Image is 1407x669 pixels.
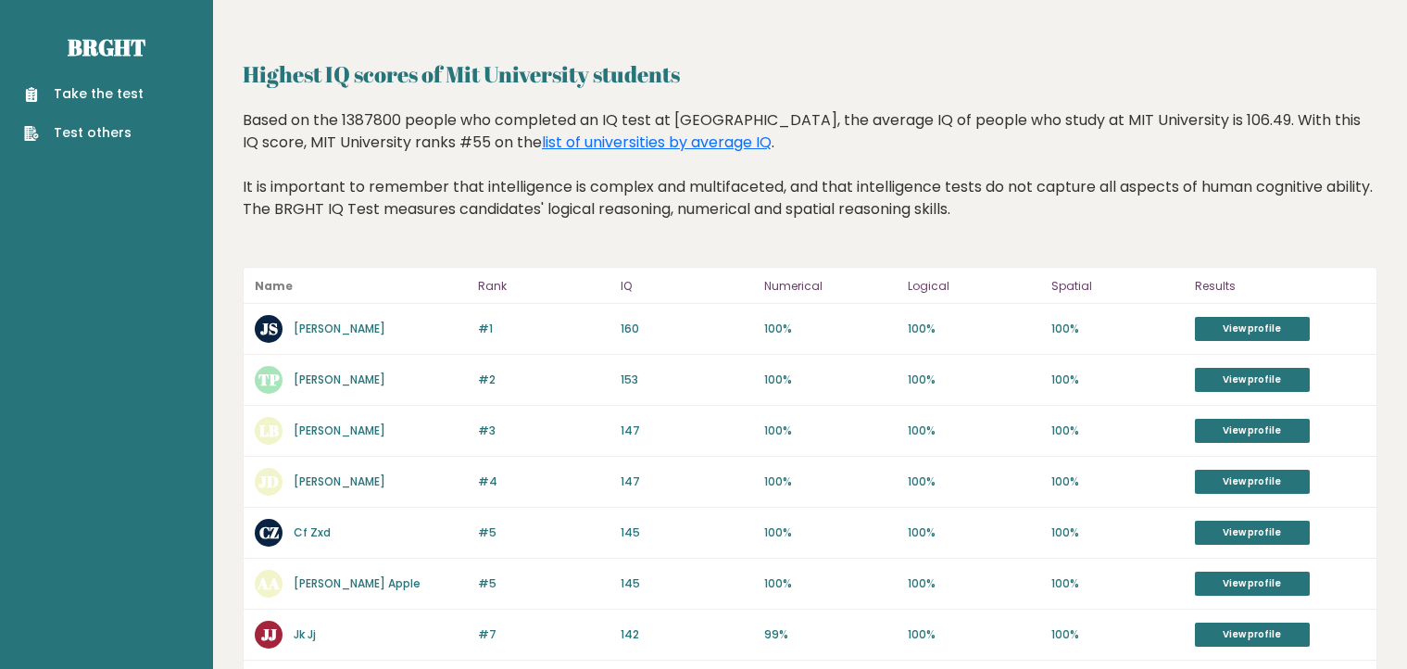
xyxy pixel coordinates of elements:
[1195,419,1310,443] a: View profile
[260,318,278,339] text: JS
[1051,575,1184,592] p: 100%
[478,321,610,337] p: #1
[259,420,279,441] text: LB
[908,423,1040,439] p: 100%
[258,369,280,390] text: TP
[764,575,897,592] p: 100%
[294,321,385,336] a: [PERSON_NAME]
[621,626,753,643] p: 142
[261,624,277,645] text: JJ
[294,524,331,540] a: Cf Zxd
[908,321,1040,337] p: 100%
[257,573,280,594] text: AA
[1195,521,1310,545] a: View profile
[764,423,897,439] p: 100%
[908,372,1040,388] p: 100%
[1195,275,1365,297] p: Results
[1195,470,1310,494] a: View profile
[24,123,144,143] a: Test others
[294,473,385,489] a: [PERSON_NAME]
[1051,524,1184,541] p: 100%
[621,321,753,337] p: 160
[908,626,1040,643] p: 100%
[68,32,145,62] a: Brght
[478,275,610,297] p: Rank
[621,275,753,297] p: IQ
[294,575,421,591] a: [PERSON_NAME] Apple
[294,423,385,438] a: [PERSON_NAME]
[908,473,1040,490] p: 100%
[478,423,610,439] p: #3
[1051,473,1184,490] p: 100%
[621,575,753,592] p: 145
[1195,317,1310,341] a: View profile
[478,372,610,388] p: #2
[478,626,610,643] p: #7
[478,473,610,490] p: #4
[764,275,897,297] p: Numerical
[1051,321,1184,337] p: 100%
[258,471,279,492] text: JD
[542,132,772,153] a: list of universities by average IQ
[243,57,1377,91] h2: Highest IQ scores of Mit University students
[621,423,753,439] p: 147
[621,473,753,490] p: 147
[908,275,1040,297] p: Logical
[255,278,293,294] b: Name
[764,473,897,490] p: 100%
[1051,423,1184,439] p: 100%
[259,522,279,543] text: CZ
[24,84,144,104] a: Take the test
[243,109,1377,248] div: Based on the 1387800 people who completed an IQ test at [GEOGRAPHIC_DATA], the average IQ of peop...
[764,321,897,337] p: 100%
[1195,572,1310,596] a: View profile
[1195,368,1310,392] a: View profile
[1051,275,1184,297] p: Spatial
[764,524,897,541] p: 100%
[621,524,753,541] p: 145
[764,372,897,388] p: 100%
[908,575,1040,592] p: 100%
[294,372,385,387] a: [PERSON_NAME]
[908,524,1040,541] p: 100%
[478,575,610,592] p: #5
[621,372,753,388] p: 153
[1195,623,1310,647] a: View profile
[1051,372,1184,388] p: 100%
[764,626,897,643] p: 99%
[294,626,316,642] a: Jk Jj
[478,524,610,541] p: #5
[1051,626,1184,643] p: 100%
